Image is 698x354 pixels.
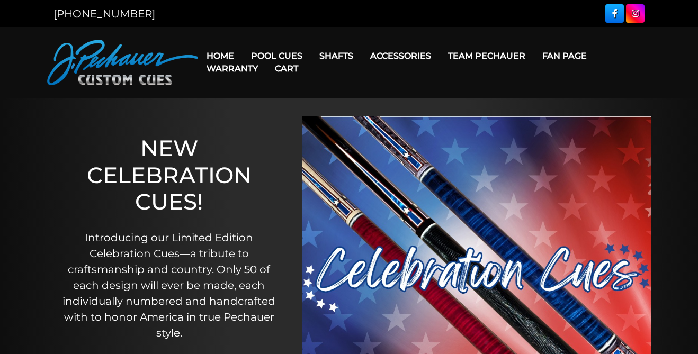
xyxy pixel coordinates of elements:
a: [PHONE_NUMBER] [53,7,155,20]
a: Team Pechauer [440,42,534,69]
a: Shafts [311,42,362,69]
a: Home [198,42,243,69]
img: Pechauer Custom Cues [47,40,198,85]
a: Warranty [198,55,266,82]
h1: NEW CELEBRATION CUES! [58,135,281,215]
a: Accessories [362,42,440,69]
a: Cart [266,55,307,82]
a: Fan Page [534,42,595,69]
p: Introducing our Limited Edition Celebration Cues—a tribute to craftsmanship and country. Only 50 ... [58,230,281,341]
a: Pool Cues [243,42,311,69]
